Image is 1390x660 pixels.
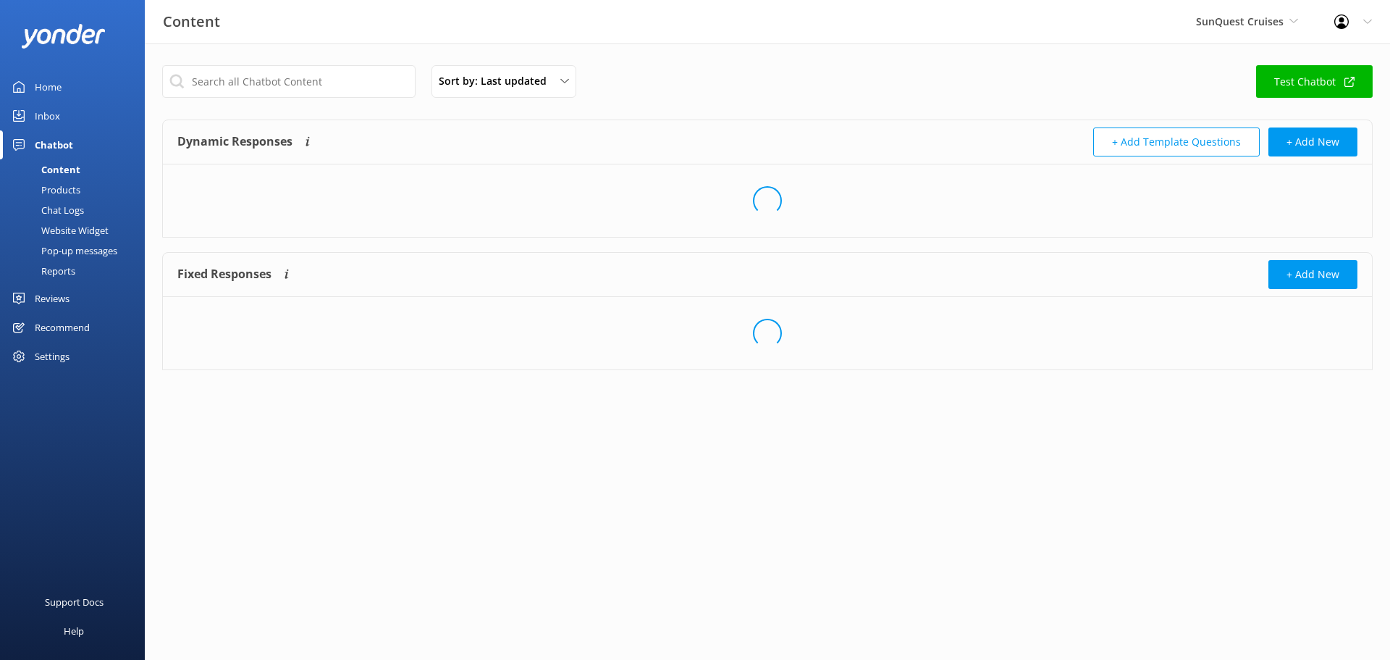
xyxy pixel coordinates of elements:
h3: Content [163,10,220,33]
div: Chat Logs [9,200,84,220]
a: Products [9,180,145,200]
h4: Dynamic Responses [177,128,292,156]
button: + Add New [1268,128,1357,156]
span: Sort by: Last updated [439,73,555,89]
span: SunQuest Cruises [1196,14,1284,28]
div: Inbox [35,101,60,130]
div: Settings [35,342,69,371]
div: Support Docs [45,588,104,617]
div: Content [9,159,80,180]
img: yonder-white-logo.png [22,24,105,48]
button: + Add Template Questions [1093,128,1260,156]
div: Help [64,617,84,646]
a: Content [9,159,145,180]
a: Chat Logs [9,200,145,220]
a: Reports [9,261,145,281]
div: Chatbot [35,130,73,159]
a: Website Widget [9,220,145,241]
a: Test Chatbot [1256,65,1373,98]
input: Search all Chatbot Content [162,65,416,98]
div: Pop-up messages [9,241,117,261]
div: Home [35,72,62,101]
a: Pop-up messages [9,241,145,261]
div: Reviews [35,284,69,313]
button: + Add New [1268,260,1357,289]
div: Recommend [35,313,90,342]
div: Website Widget [9,220,109,241]
div: Reports [9,261,75,281]
div: Products [9,180,80,200]
h4: Fixed Responses [177,260,271,289]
